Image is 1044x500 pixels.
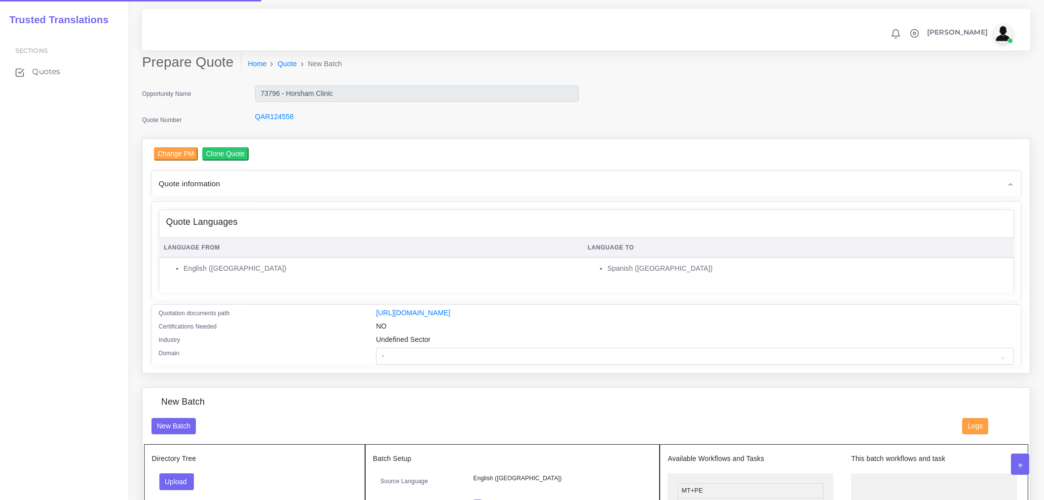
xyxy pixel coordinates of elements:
[583,238,1014,258] th: Language To
[248,59,267,69] a: Home
[373,455,652,463] h5: Batch Setup
[154,147,198,161] input: Change PM
[151,418,196,435] button: New Batch
[152,455,357,463] h5: Directory Tree
[668,455,833,463] h5: Available Workflows and Tasks
[159,473,194,490] button: Upload
[2,14,109,26] h2: Trusted Translations
[32,66,60,77] span: Quotes
[968,422,983,430] span: Logs
[473,473,644,484] p: English ([GEOGRAPHIC_DATA])
[297,59,342,69] li: New Batch
[7,61,121,82] a: Quotes
[2,12,109,28] a: Trusted Translations
[142,116,182,125] label: Quote Number
[159,349,180,358] label: Domain
[151,421,196,429] a: New Batch
[15,47,48,54] span: Sections
[184,263,577,274] li: English ([GEOGRAPHIC_DATA])
[851,455,1017,463] h5: This batch workflows and task
[166,217,238,228] h4: Quote Languages
[962,418,988,435] button: Logs
[159,309,230,318] label: Quotation documents path
[376,309,450,317] a: [URL][DOMAIN_NAME]
[369,334,1021,348] div: Undefined Sector
[159,178,221,189] span: Quote information
[161,397,205,408] h4: New Batch
[159,238,583,258] th: Language From
[607,263,1008,274] li: Spanish ([GEOGRAPHIC_DATA])
[159,335,181,344] label: Industry
[255,113,294,121] a: QAR124558
[380,477,428,486] label: Source Language
[142,54,241,71] h2: Prepare Quote
[278,59,297,69] a: Quote
[993,24,1013,43] img: avatar
[152,171,1021,196] div: Quote information
[159,322,217,331] label: Certifications Needed
[142,89,191,98] label: Opportunity Name
[369,321,1021,334] div: NO
[927,29,988,36] span: [PERSON_NAME]
[677,483,823,499] li: MT+PE
[202,147,249,161] input: Clone Quote
[922,24,1016,43] a: [PERSON_NAME]avatar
